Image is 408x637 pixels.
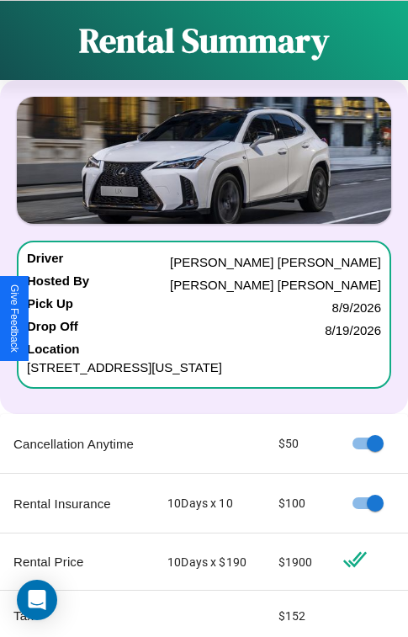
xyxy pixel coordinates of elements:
div: Open Intercom Messenger [17,580,57,620]
p: 8 / 9 / 2026 [332,296,381,319]
td: $ 100 [265,474,329,533]
p: Cancellation Anytime [13,433,140,455]
h4: Pick Up [27,296,73,319]
td: $ 50 [265,414,329,474]
p: [STREET_ADDRESS][US_STATE] [27,356,381,379]
h4: Drop Off [27,319,78,342]
h4: Hosted By [27,273,89,296]
h1: Rental Summary [79,18,329,63]
p: Tax [13,604,140,627]
h4: Driver [27,251,63,273]
p: [PERSON_NAME] [PERSON_NAME] [170,273,381,296]
p: 8 / 19 / 2026 [325,319,381,342]
h4: Location [27,342,381,356]
td: $ 1900 [265,533,329,591]
p: Rental Insurance [13,492,140,515]
td: 10 Days x 10 [154,474,265,533]
td: 10 Days x $ 190 [154,533,265,591]
div: Give Feedback [8,284,20,353]
p: [PERSON_NAME] [PERSON_NAME] [170,251,381,273]
p: Rental Price [13,550,140,573]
